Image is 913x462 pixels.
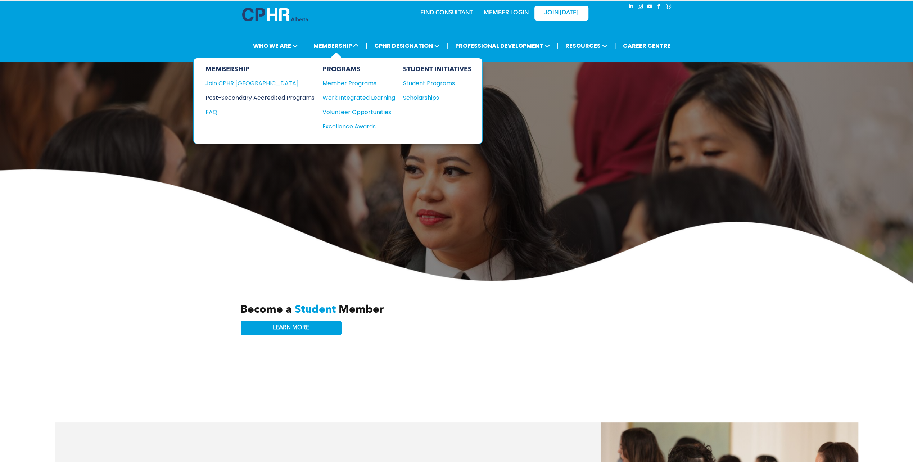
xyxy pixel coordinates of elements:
a: Excellence Awards [322,122,395,131]
span: Member [339,304,384,315]
div: PROGRAMS [322,65,395,73]
span: JOIN [DATE] [544,10,578,17]
li: | [557,38,559,53]
a: Member Programs [322,79,395,88]
div: Work Integrated Learning [322,93,388,102]
a: youtube [646,3,654,12]
span: WHO WE ARE [251,39,300,53]
li: | [366,38,367,53]
a: Scholarships [403,93,471,102]
a: Student Programs [403,79,471,88]
a: Volunteer Opportunities [322,108,395,117]
img: A blue and white logo for cp alberta [242,8,308,21]
a: JOIN [DATE] [534,6,588,21]
a: CAREER CENTRE [621,39,673,53]
div: Scholarships [403,93,465,102]
a: linkedin [627,3,635,12]
span: LEARN MORE [273,325,309,331]
a: Post-Secondary Accredited Programs [205,93,314,102]
li: | [614,38,616,53]
div: Member Programs [322,79,388,88]
span: RESOURCES [563,39,610,53]
a: LEARN MORE [241,321,342,335]
div: STUDENT INITIATIVES [403,65,471,73]
a: Join CPHR [GEOGRAPHIC_DATA] [205,79,314,88]
a: FAQ [205,108,314,117]
div: Join CPHR [GEOGRAPHIC_DATA] [205,79,303,88]
div: Student Programs [403,79,465,88]
span: MEMBERSHIP [311,39,361,53]
li: | [305,38,307,53]
div: Post-Secondary Accredited Programs [205,93,303,102]
a: Social network [665,3,673,12]
a: FIND CONSULTANT [420,10,473,16]
span: CPHR DESIGNATION [372,39,442,53]
div: Excellence Awards [322,122,388,131]
div: Volunteer Opportunities [322,108,388,117]
a: instagram [637,3,645,12]
span: Become a [240,304,292,315]
a: facebook [655,3,663,12]
span: Student [295,304,336,315]
li: | [447,38,448,53]
div: FAQ [205,108,303,117]
a: MEMBER LOGIN [484,10,529,16]
span: PROFESSIONAL DEVELOPMENT [453,39,552,53]
div: MEMBERSHIP [205,65,314,73]
a: Work Integrated Learning [322,93,395,102]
